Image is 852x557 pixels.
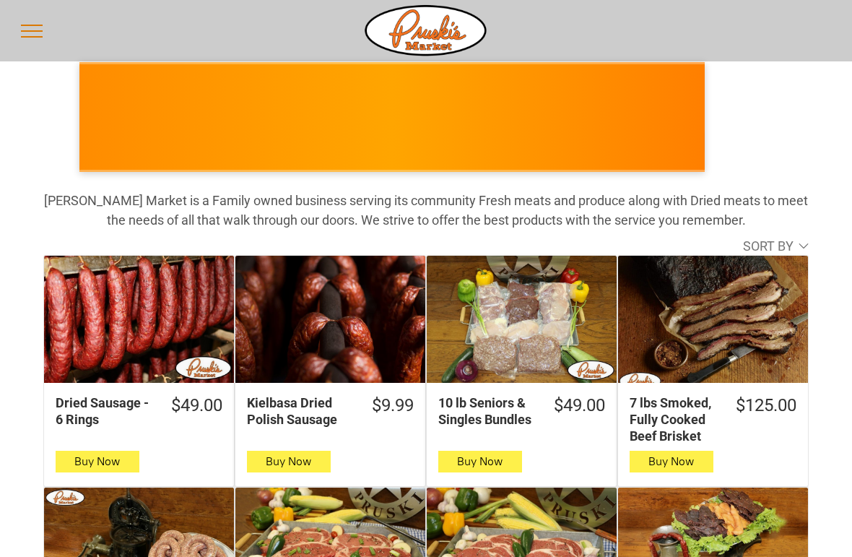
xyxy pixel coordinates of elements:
strong: [PERSON_NAME] Market is a Family owned business serving its community Fresh meats and produce alo... [44,193,808,228]
span: Buy Now [648,454,694,468]
div: $49.00 [171,394,222,417]
a: $49.0010 lb Seniors & Singles Bundles [427,394,617,428]
div: 7 lbs Smoked, Fully Cooked Beef Brisket [630,394,719,445]
div: Kielbasa Dried Polish Sausage [247,394,355,428]
a: $9.99Kielbasa Dried Polish Sausage [235,394,425,428]
button: Buy Now [56,451,139,472]
a: Dried Sausage - 6 Rings [44,256,234,382]
span: Buy Now [266,454,311,468]
button: menu [13,12,51,50]
div: 10 lb Seniors & Singles Bundles [438,394,537,428]
div: $49.00 [554,394,605,417]
div: $125.00 [736,394,796,417]
button: Buy Now [438,451,522,472]
a: Kielbasa Dried Polish Sausage [235,256,425,382]
div: $9.99 [372,394,414,417]
a: $49.00Dried Sausage - 6 Rings [44,394,234,428]
span: Buy Now [74,454,120,468]
div: Dried Sausage - 6 Rings [56,394,155,428]
a: 10 lb Seniors &amp; Singles Bundles [427,256,617,382]
button: Buy Now [630,451,713,472]
a: $125.007 lbs Smoked, Fully Cooked Beef Brisket [618,394,808,445]
span: Buy Now [457,454,503,468]
button: Buy Now [247,451,331,472]
a: 7 lbs Smoked, Fully Cooked Beef Brisket [618,256,808,382]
